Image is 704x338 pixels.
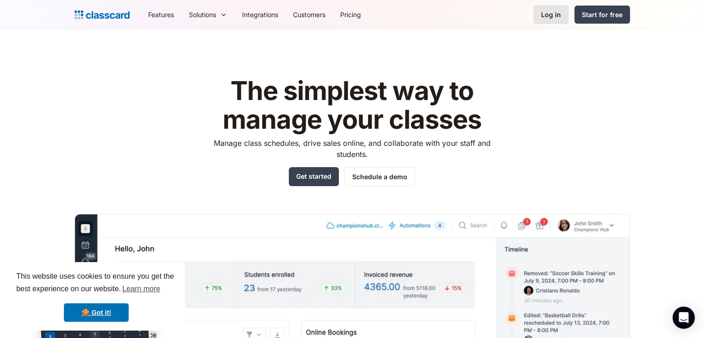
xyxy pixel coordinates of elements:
[235,4,286,25] a: Integrations
[205,138,499,160] p: Manage class schedules, drive sales online, and collaborate with your staff and students.
[205,77,499,134] h1: The simplest way to manage your classes
[75,8,130,21] a: home
[333,4,368,25] a: Pricing
[344,167,415,186] a: Schedule a demo
[121,282,162,296] a: learn more about cookies
[286,4,333,25] a: Customers
[541,10,561,19] div: Log in
[16,271,176,296] span: This website uses cookies to ensure you get the best experience on our website.
[533,5,569,24] a: Log in
[673,307,695,329] div: Open Intercom Messenger
[582,10,623,19] div: Start for free
[289,167,339,186] a: Get started
[181,4,235,25] div: Solutions
[141,4,181,25] a: Features
[7,262,185,331] div: cookieconsent
[189,10,216,19] div: Solutions
[574,6,630,24] a: Start for free
[64,303,129,322] a: dismiss cookie message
